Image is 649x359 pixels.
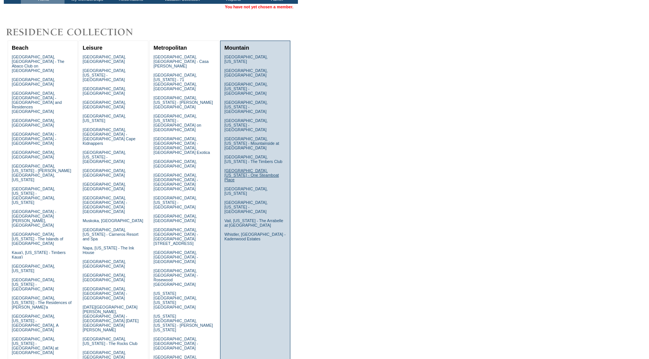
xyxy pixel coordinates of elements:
[153,337,198,350] a: [GEOGRAPHIC_DATA], [GEOGRAPHIC_DATA] - [GEOGRAPHIC_DATA]
[83,218,143,223] a: Muskoka, [GEOGRAPHIC_DATA]
[12,314,58,332] a: [GEOGRAPHIC_DATA], [US_STATE] - [GEOGRAPHIC_DATA], A [GEOGRAPHIC_DATA]
[153,268,198,287] a: [GEOGRAPHIC_DATA], [GEOGRAPHIC_DATA] - Rosewood [GEOGRAPHIC_DATA]
[12,132,56,146] a: [GEOGRAPHIC_DATA] - [GEOGRAPHIC_DATA] - [GEOGRAPHIC_DATA]
[12,337,58,355] a: [GEOGRAPHIC_DATA], [US_STATE] - [GEOGRAPHIC_DATA] at [GEOGRAPHIC_DATA]
[12,55,65,73] a: [GEOGRAPHIC_DATA], [GEOGRAPHIC_DATA] - The Abaco Club on [GEOGRAPHIC_DATA]
[153,196,197,209] a: [GEOGRAPHIC_DATA], [US_STATE] - [GEOGRAPHIC_DATA]
[224,232,285,241] a: Whistler, [GEOGRAPHIC_DATA] - Kadenwood Estates
[83,196,127,214] a: [GEOGRAPHIC_DATA], [GEOGRAPHIC_DATA] - [GEOGRAPHIC_DATA] [GEOGRAPHIC_DATA]
[4,25,152,40] img: Destinations by Exclusive Resorts
[83,182,126,191] a: [GEOGRAPHIC_DATA], [GEOGRAPHIC_DATA]
[224,45,249,51] a: Mountain
[12,187,55,205] a: [GEOGRAPHIC_DATA], [US_STATE] - [GEOGRAPHIC_DATA], [US_STATE]
[153,227,198,246] a: [GEOGRAPHIC_DATA], [GEOGRAPHIC_DATA] - [GEOGRAPHIC_DATA][STREET_ADDRESS]
[83,287,127,300] a: [GEOGRAPHIC_DATA], [GEOGRAPHIC_DATA] - [GEOGRAPHIC_DATA]
[83,337,138,346] a: [GEOGRAPHIC_DATA], [US_STATE] - The Rocks Club
[83,114,126,123] a: [GEOGRAPHIC_DATA], [US_STATE]
[153,55,208,68] a: [GEOGRAPHIC_DATA], [GEOGRAPHIC_DATA] - Casa [PERSON_NAME]
[153,73,197,91] a: [GEOGRAPHIC_DATA], [US_STATE] - 71 [GEOGRAPHIC_DATA], [GEOGRAPHIC_DATA]
[83,86,126,96] a: [GEOGRAPHIC_DATA], [GEOGRAPHIC_DATA]
[153,136,210,155] a: [GEOGRAPHIC_DATA], [GEOGRAPHIC_DATA] - [GEOGRAPHIC_DATA], [GEOGRAPHIC_DATA] Exotica
[83,305,139,332] a: [DATE][GEOGRAPHIC_DATA][PERSON_NAME], [GEOGRAPHIC_DATA] - [GEOGRAPHIC_DATA] [DATE][GEOGRAPHIC_DAT...
[153,250,198,264] a: [GEOGRAPHIC_DATA], [GEOGRAPHIC_DATA] - [GEOGRAPHIC_DATA]
[225,5,293,9] span: You have not yet chosen a member.
[224,55,268,64] a: [GEOGRAPHIC_DATA], [US_STATE]
[224,200,268,214] a: [GEOGRAPHIC_DATA], [US_STATE] - [GEOGRAPHIC_DATA]
[83,127,135,146] a: [GEOGRAPHIC_DATA], [GEOGRAPHIC_DATA] - [GEOGRAPHIC_DATA] Cape Kidnappers
[153,96,213,109] a: [GEOGRAPHIC_DATA], [US_STATE] - [PERSON_NAME][GEOGRAPHIC_DATA]
[12,164,71,182] a: [GEOGRAPHIC_DATA], [US_STATE] - [PERSON_NAME][GEOGRAPHIC_DATA], [US_STATE]
[12,77,55,86] a: [GEOGRAPHIC_DATA], [GEOGRAPHIC_DATA]
[224,218,283,227] a: Vail, [US_STATE] - The Arrabelle at [GEOGRAPHIC_DATA]
[12,296,72,309] a: [GEOGRAPHIC_DATA], [US_STATE] - The Residences of [PERSON_NAME]'a
[153,314,213,332] a: [US_STATE][GEOGRAPHIC_DATA], [US_STATE] - [PERSON_NAME] [US_STATE]
[224,168,279,182] a: [GEOGRAPHIC_DATA], [US_STATE] - One Steamboat Place
[153,214,197,223] a: [GEOGRAPHIC_DATA], [GEOGRAPHIC_DATA]
[83,246,134,255] a: Napa, [US_STATE] - The Ink House
[83,259,126,268] a: [GEOGRAPHIC_DATA], [GEOGRAPHIC_DATA]
[12,232,63,246] a: [GEOGRAPHIC_DATA], [US_STATE] - The Islands of [GEOGRAPHIC_DATA]
[12,150,55,159] a: [GEOGRAPHIC_DATA], [GEOGRAPHIC_DATA]
[224,82,268,96] a: [GEOGRAPHIC_DATA], [US_STATE] - [GEOGRAPHIC_DATA]
[83,100,126,109] a: [GEOGRAPHIC_DATA], [GEOGRAPHIC_DATA]
[83,227,139,241] a: [GEOGRAPHIC_DATA], [US_STATE] - Carneros Resort and Spa
[153,291,197,309] a: [US_STATE][GEOGRAPHIC_DATA], [US_STATE][GEOGRAPHIC_DATA]
[83,68,126,82] a: [GEOGRAPHIC_DATA], [US_STATE] - [GEOGRAPHIC_DATA]
[153,45,187,51] a: Metropolitan
[224,68,268,77] a: [GEOGRAPHIC_DATA], [GEOGRAPHIC_DATA]
[12,91,62,114] a: [GEOGRAPHIC_DATA], [GEOGRAPHIC_DATA] - [GEOGRAPHIC_DATA] and Residences [GEOGRAPHIC_DATA]
[224,187,268,196] a: [GEOGRAPHIC_DATA], [US_STATE]
[12,264,55,273] a: [GEOGRAPHIC_DATA], [US_STATE]
[83,168,126,177] a: [GEOGRAPHIC_DATA], [GEOGRAPHIC_DATA]
[224,136,279,150] a: [GEOGRAPHIC_DATA], [US_STATE] - Mountainside at [GEOGRAPHIC_DATA]
[224,100,268,114] a: [GEOGRAPHIC_DATA], [US_STATE] - [GEOGRAPHIC_DATA]
[83,45,102,51] a: Leisure
[12,277,55,291] a: [GEOGRAPHIC_DATA], [US_STATE] - [GEOGRAPHIC_DATA]
[12,250,66,259] a: Kaua'i, [US_STATE] - Timbers Kaua'i
[83,55,126,64] a: [GEOGRAPHIC_DATA], [GEOGRAPHIC_DATA]
[83,273,126,282] a: [GEOGRAPHIC_DATA], [GEOGRAPHIC_DATA]
[153,114,201,132] a: [GEOGRAPHIC_DATA], [US_STATE] - [GEOGRAPHIC_DATA] on [GEOGRAPHIC_DATA]
[12,45,28,51] a: Beach
[224,118,268,132] a: [GEOGRAPHIC_DATA], [US_STATE] - [GEOGRAPHIC_DATA]
[153,159,197,168] a: [GEOGRAPHIC_DATA], [GEOGRAPHIC_DATA]
[153,173,198,191] a: [GEOGRAPHIC_DATA], [GEOGRAPHIC_DATA] - [GEOGRAPHIC_DATA] [GEOGRAPHIC_DATA]
[224,155,282,164] a: [GEOGRAPHIC_DATA], [US_STATE] - The Timbers Club
[12,118,55,127] a: [GEOGRAPHIC_DATA], [GEOGRAPHIC_DATA]
[83,150,126,164] a: [GEOGRAPHIC_DATA], [US_STATE] - [GEOGRAPHIC_DATA]
[12,209,56,227] a: [GEOGRAPHIC_DATA] - [GEOGRAPHIC_DATA][PERSON_NAME], [GEOGRAPHIC_DATA]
